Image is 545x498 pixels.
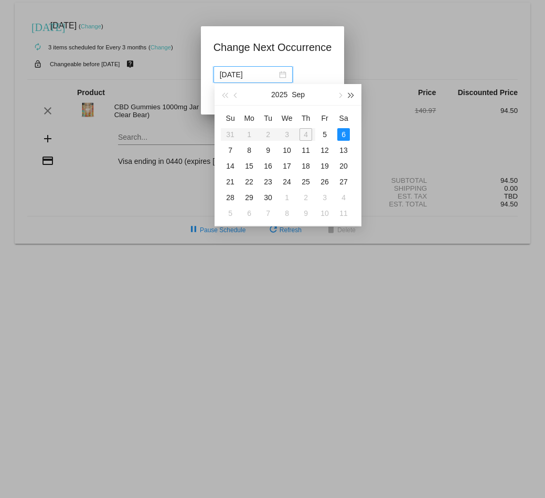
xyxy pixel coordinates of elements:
td: 9/15/2025 [240,158,259,174]
td: 9/23/2025 [259,174,277,190]
td: 9/30/2025 [259,190,277,205]
button: Next year (Control + right) [346,84,357,105]
div: 13 [337,144,350,157]
td: 10/7/2025 [259,205,277,221]
div: 5 [318,128,331,141]
div: 24 [281,175,293,188]
div: 30 [262,191,274,204]
th: Mon [240,110,259,127]
td: 9/5/2025 [315,127,334,142]
div: 7 [224,144,237,157]
td: 9/14/2025 [221,158,240,174]
td: 10/10/2025 [315,205,334,221]
div: 21 [224,175,237,188]
td: 10/9/2025 [296,205,315,221]
td: 9/19/2025 [315,158,334,174]
input: Select date [220,69,277,80]
button: Previous month (PageUp) [231,84,242,105]
th: Wed [277,110,296,127]
div: 26 [318,175,331,188]
div: 7 [262,207,274,220]
div: 8 [243,144,255,157]
div: 17 [281,160,293,172]
td: 10/1/2025 [277,190,296,205]
div: 10 [281,144,293,157]
button: Last year (Control + left) [219,84,230,105]
div: 16 [262,160,274,172]
td: 10/3/2025 [315,190,334,205]
div: 1 [281,191,293,204]
div: 6 [337,128,350,141]
th: Tue [259,110,277,127]
div: 27 [337,175,350,188]
td: 10/11/2025 [334,205,353,221]
td: 9/16/2025 [259,158,277,174]
div: 14 [224,160,237,172]
td: 9/9/2025 [259,142,277,158]
div: 4 [337,191,350,204]
div: 9 [300,207,312,220]
td: 9/29/2025 [240,190,259,205]
td: 9/12/2025 [315,142,334,158]
div: 9 [262,144,274,157]
h1: Change Next Occurrence [213,39,332,56]
div: 12 [318,144,331,157]
div: 11 [337,207,350,220]
button: Update [213,89,260,108]
button: Sep [292,84,305,105]
div: 6 [243,207,255,220]
th: Fri [315,110,334,127]
td: 9/21/2025 [221,174,240,190]
div: 11 [300,144,312,157]
td: 9/28/2025 [221,190,240,205]
td: 9/18/2025 [296,158,315,174]
td: 10/4/2025 [334,190,353,205]
td: 9/17/2025 [277,158,296,174]
td: 9/7/2025 [221,142,240,158]
th: Sun [221,110,240,127]
td: 9/6/2025 [334,127,353,142]
td: 9/8/2025 [240,142,259,158]
td: 9/22/2025 [240,174,259,190]
td: 10/2/2025 [296,190,315,205]
th: Thu [296,110,315,127]
div: 22 [243,175,255,188]
td: 9/26/2025 [315,174,334,190]
td: 9/25/2025 [296,174,315,190]
td: 10/6/2025 [240,205,259,221]
td: 10/8/2025 [277,205,296,221]
th: Sat [334,110,353,127]
div: 18 [300,160,312,172]
td: 9/10/2025 [277,142,296,158]
div: 20 [337,160,350,172]
div: 29 [243,191,255,204]
div: 5 [224,207,237,220]
div: 2 [300,191,312,204]
button: 2025 [271,84,287,105]
td: 9/27/2025 [334,174,353,190]
td: 9/11/2025 [296,142,315,158]
td: 9/20/2025 [334,158,353,174]
div: 25 [300,175,312,188]
div: 8 [281,207,293,220]
div: 10 [318,207,331,220]
div: 28 [224,191,237,204]
div: 15 [243,160,255,172]
div: 19 [318,160,331,172]
div: 23 [262,175,274,188]
div: 3 [318,191,331,204]
td: 9/13/2025 [334,142,353,158]
button: Next month (PageDown) [334,84,345,105]
td: 9/24/2025 [277,174,296,190]
td: 10/5/2025 [221,205,240,221]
